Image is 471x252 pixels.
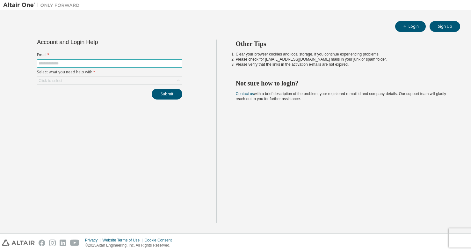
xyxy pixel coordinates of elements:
[152,89,182,100] button: Submit
[39,78,62,83] div: Click to select
[2,240,35,246] img: altair_logo.svg
[60,240,66,246] img: linkedin.svg
[236,62,449,67] li: Please verify that the links in the activation e-mails are not expired.
[236,40,449,48] h2: Other Tips
[236,92,254,96] a: Contact us
[3,2,83,8] img: Altair One
[144,238,175,243] div: Cookie Consent
[102,238,144,243] div: Website Terms of Use
[236,92,446,101] span: with a brief description of the problem, your registered e-mail id and company details. Our suppo...
[37,77,182,85] div: Click to select
[85,238,102,243] div: Privacy
[49,240,56,246] img: instagram.svg
[236,57,449,62] li: Please check for [EMAIL_ADDRESS][DOMAIN_NAME] mails in your junk or spam folder.
[37,40,153,45] div: Account and Login Help
[236,52,449,57] li: Clear your browser cookies and local storage, if you continue experiencing problems.
[236,79,449,87] h2: Not sure how to login?
[395,21,426,32] button: Login
[70,240,79,246] img: youtube.svg
[430,21,460,32] button: Sign Up
[39,240,45,246] img: facebook.svg
[37,52,182,57] label: Email
[85,243,176,248] p: © 2025 Altair Engineering, Inc. All Rights Reserved.
[37,70,182,75] label: Select what you need help with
